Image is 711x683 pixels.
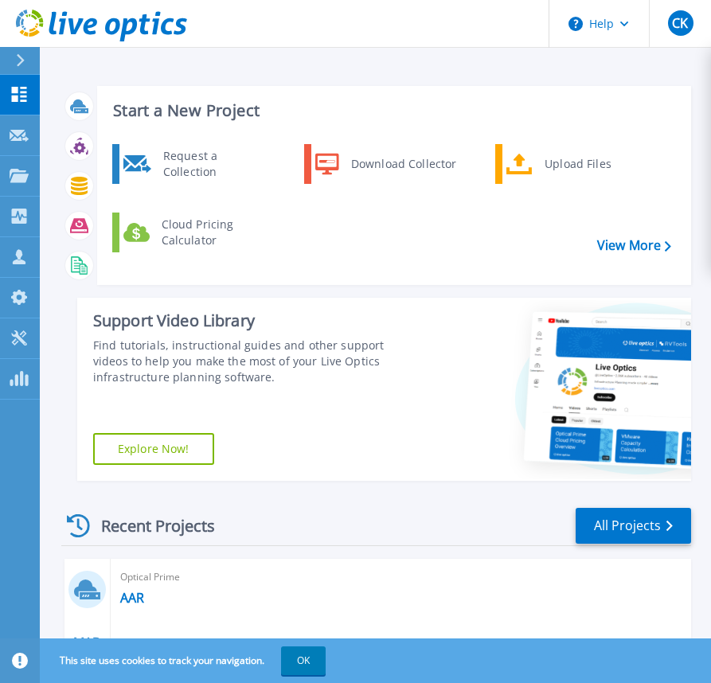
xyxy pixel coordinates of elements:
[112,144,275,184] a: Request a Collection
[44,646,326,675] span: This site uses cookies to track your navigation.
[304,144,467,184] a: Download Collector
[93,338,407,385] div: Find tutorials, instructional guides and other support videos to help you make the most of your L...
[120,590,144,606] a: AAR
[93,433,214,465] a: Explore Now!
[343,148,463,180] div: Download Collector
[112,213,275,252] a: Cloud Pricing Calculator
[672,17,688,29] span: CK
[495,144,658,184] a: Upload Files
[113,102,670,119] h3: Start a New Project
[61,506,236,545] div: Recent Projects
[576,508,691,544] a: All Projects
[120,568,682,586] span: Optical Prime
[154,217,272,248] div: Cloud Pricing Calculator
[93,310,407,331] div: Support Video Library
[597,238,671,253] a: View More
[155,148,272,180] div: Request a Collection
[120,634,263,651] span: [PERSON_NAME] , AAR Corp
[281,646,326,675] button: OK
[537,148,654,180] div: Upload Files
